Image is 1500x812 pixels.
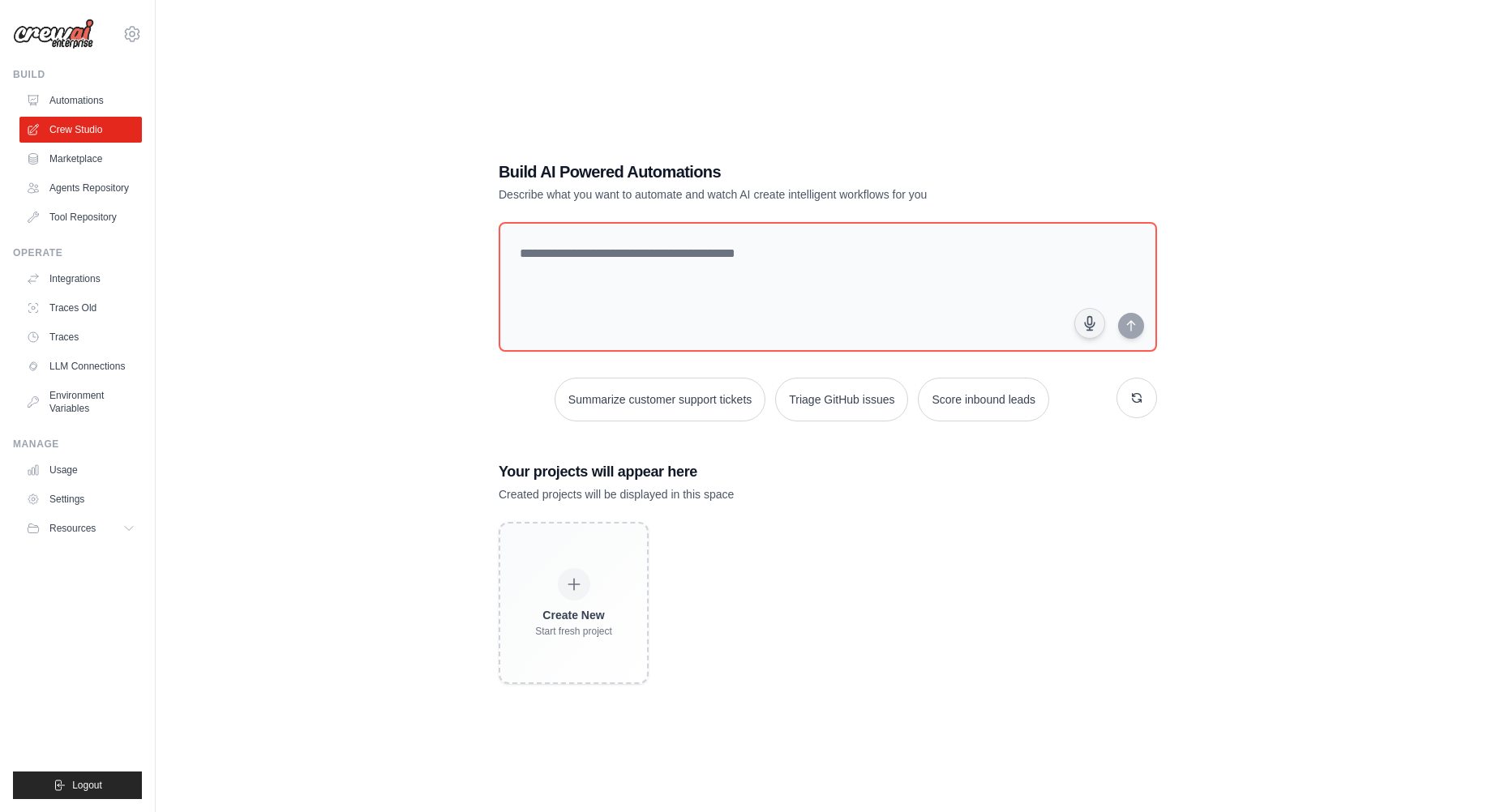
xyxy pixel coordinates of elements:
[19,486,142,512] a: Settings
[555,378,765,421] button: Summarize customer support tickets
[19,515,142,541] button: Resources
[19,457,142,483] a: Usage
[13,246,142,259] div: Operate
[499,160,1044,183] h1: Build AI Powered Automations
[499,460,1157,483] h3: Your projects will appear here
[535,607,612,623] div: Create New
[72,779,102,792] span: Logout
[535,625,612,638] div: Start fresh project
[19,266,142,292] a: Integrations
[13,68,142,81] div: Build
[1074,308,1105,339] button: Click to speak your automation idea
[13,19,94,49] img: Logo
[19,382,142,421] a: Environment Variables
[499,186,1044,203] p: Describe what you want to automate and watch AI create intelligent workflows for you
[499,486,1157,502] p: Created projects will be displayed in this space
[19,295,142,321] a: Traces Old
[19,175,142,201] a: Agents Repository
[19,353,142,379] a: LLM Connections
[19,324,142,350] a: Traces
[918,378,1049,421] button: Score inbound leads
[1116,378,1157,418] button: Get new suggestions
[19,88,142,113] a: Automations
[49,522,96,535] span: Resources
[13,771,142,799] button: Logout
[19,146,142,172] a: Marketplace
[19,117,142,143] a: Crew Studio
[775,378,908,421] button: Triage GitHub issues
[13,438,142,451] div: Manage
[19,204,142,230] a: Tool Repository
